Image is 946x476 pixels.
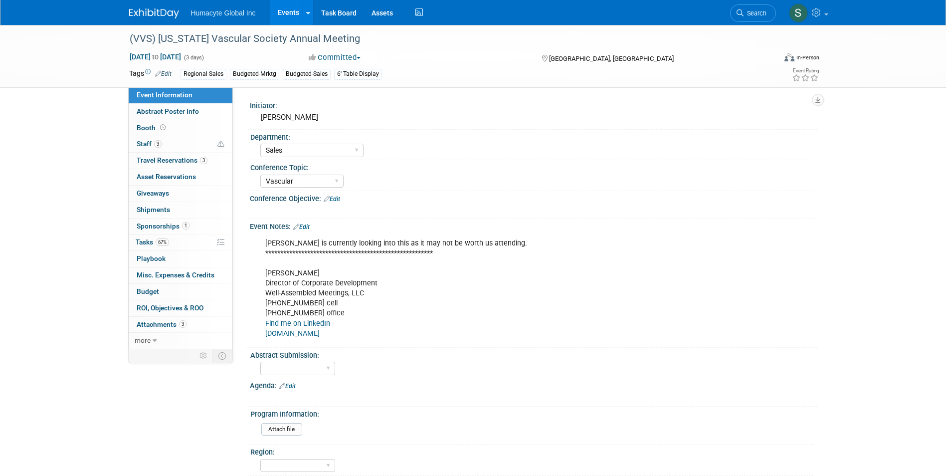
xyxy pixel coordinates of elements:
a: Misc. Expenses & Credits [129,267,232,283]
a: Event Information [129,87,232,103]
span: Shipments [137,206,170,214]
div: Program Information: [250,407,813,419]
span: Playbook [137,254,166,262]
a: Booth [129,120,232,136]
img: Format-Inperson.png [784,53,794,61]
span: Asset Reservations [137,173,196,181]
a: Shipments [129,202,232,218]
a: Travel Reservations3 [129,153,232,169]
span: Event Information [137,91,192,99]
div: Department: [250,130,813,142]
img: Sam Cashion [789,3,808,22]
span: Misc. Expenses & Credits [137,271,214,279]
a: ROI, Objectives & ROO [129,300,232,316]
a: Playbook [129,251,232,267]
td: Tags [129,68,172,80]
div: In-Person [796,54,819,61]
div: [PERSON_NAME] is currently looking into this as it may not be worth us attending. ***************... [258,234,708,344]
div: Conference Objective: [250,191,817,204]
div: Abstract Submission: [250,348,813,360]
a: Edit [293,224,310,231]
span: [GEOGRAPHIC_DATA], [GEOGRAPHIC_DATA] [549,55,674,62]
a: Find me on LinkedIn [265,319,330,328]
div: Budgeted-Sales [283,69,331,79]
span: Staff [137,140,162,148]
div: Conference Topic: [250,160,813,173]
div: [PERSON_NAME] [257,110,810,125]
span: 67% [156,238,169,246]
a: Staff3 [129,136,232,152]
a: Edit [324,196,340,203]
span: Search [744,9,766,17]
a: [DOMAIN_NAME] [265,329,320,338]
a: Search [730,4,776,22]
span: (3 days) [183,54,204,61]
div: Budgeted-Mrktg [230,69,279,79]
span: 3 [154,140,162,148]
div: Regional Sales [181,69,226,79]
div: 6' Table Display [334,69,382,79]
span: ROI, Objectives & ROO [137,304,203,312]
div: Initiator: [250,98,817,111]
a: Tasks67% [129,235,232,250]
span: Booth [137,124,168,132]
span: Humacyte Global Inc [191,9,256,17]
div: Event Notes: [250,219,817,232]
span: [DATE] [DATE] [129,52,182,61]
button: Committed [305,52,365,63]
div: Event Format [717,52,820,67]
a: Sponsorships1 [129,219,232,235]
a: more [129,333,232,349]
span: Budget [137,287,159,295]
div: Agenda: [250,378,817,391]
a: Asset Reservations [129,169,232,185]
img: ExhibitDay [129,8,179,18]
td: Toggle Event Tabs [212,349,232,362]
a: Attachments3 [129,317,232,333]
span: Tasks [136,238,169,246]
span: 3 [200,157,207,164]
span: Travel Reservations [137,156,207,164]
div: Region: [250,445,813,457]
a: Abstract Poster Info [129,104,232,120]
span: 1 [182,222,189,230]
div: Event Rating [792,68,819,73]
span: to [151,53,160,61]
span: Attachments [137,320,187,328]
span: more [135,336,151,344]
span: Booth not reserved yet [158,124,168,131]
span: 3 [179,320,187,328]
a: Budget [129,284,232,300]
a: Edit [279,383,296,390]
a: Giveaways [129,186,232,202]
span: Sponsorships [137,222,189,230]
div: (VVS) [US_STATE] Vascular Society Annual Meeting [126,30,761,48]
span: Abstract Poster Info [137,107,199,115]
a: Edit [155,70,172,77]
td: Personalize Event Tab Strip [195,349,212,362]
span: Potential Scheduling Conflict -- at least one attendee is tagged in another overlapping event. [217,140,224,149]
span: Giveaways [137,189,169,197]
